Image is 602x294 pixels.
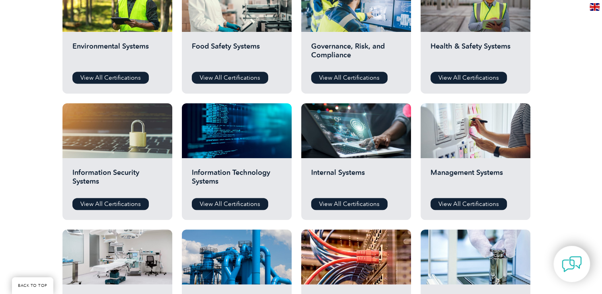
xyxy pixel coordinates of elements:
a: View All Certifications [311,72,388,84]
h2: Health & Safety Systems [431,42,520,66]
a: View All Certifications [311,198,388,210]
a: View All Certifications [72,198,149,210]
a: BACK TO TOP [12,277,53,294]
a: View All Certifications [431,198,507,210]
a: View All Certifications [431,72,507,84]
img: en [590,3,600,11]
h2: Management Systems [431,168,520,192]
a: View All Certifications [72,72,149,84]
a: View All Certifications [192,198,268,210]
h2: Information Technology Systems [192,168,282,192]
h2: Environmental Systems [72,42,162,66]
img: contact-chat.png [562,254,582,274]
h2: Governance, Risk, and Compliance [311,42,401,66]
h2: Food Safety Systems [192,42,282,66]
h2: Internal Systems [311,168,401,192]
h2: Information Security Systems [72,168,162,192]
a: View All Certifications [192,72,268,84]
